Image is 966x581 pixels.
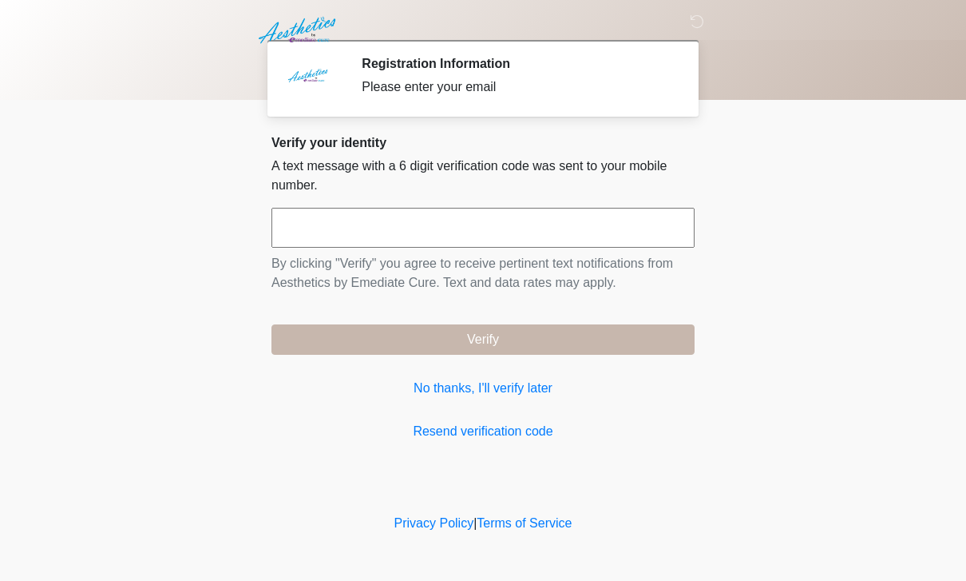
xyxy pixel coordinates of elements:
button: Verify [271,324,695,355]
a: Resend verification code [271,422,695,441]
img: Agent Avatar [283,56,331,104]
a: Terms of Service [477,516,572,530]
h2: Verify your identity [271,135,695,150]
a: | [473,516,477,530]
a: No thanks, I'll verify later [271,379,695,398]
div: Please enter your email [362,78,671,97]
p: By clicking "Verify" you agree to receive pertinent text notifications from Aesthetics by Emediat... [271,254,695,292]
a: Privacy Policy [394,516,474,530]
p: A text message with a 6 digit verification code was sent to your mobile number. [271,157,695,195]
img: Aesthetics by Emediate Cure Logo [255,12,342,49]
h2: Registration Information [362,56,671,71]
